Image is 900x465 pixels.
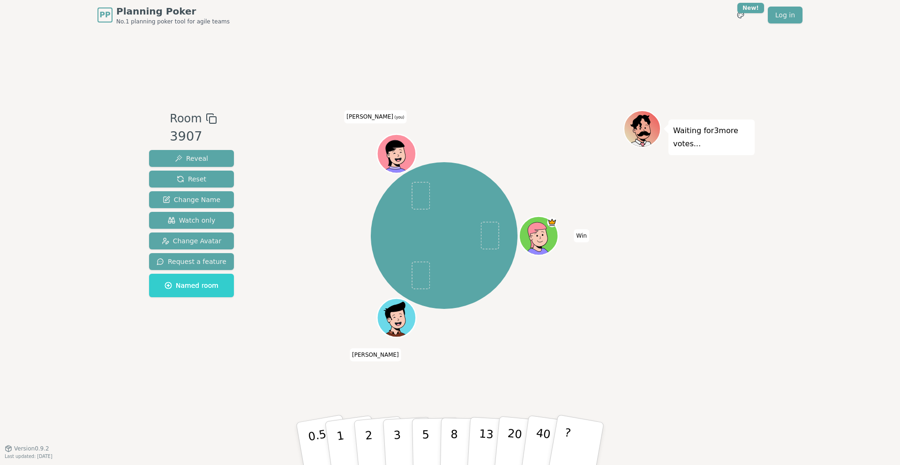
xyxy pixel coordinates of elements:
span: Last updated: [DATE] [5,454,52,459]
span: Click to change your name [350,348,401,361]
span: Room [170,110,202,127]
span: Planning Poker [116,5,230,18]
span: Click to change your name [574,229,589,242]
span: Win is the host [547,217,557,227]
div: 3907 [170,127,217,146]
span: Named room [165,281,218,290]
a: PPPlanning PokerNo.1 planning poker tool for agile teams [97,5,230,25]
button: Version0.9.2 [5,445,49,452]
span: Click to change your name [344,110,406,123]
span: No.1 planning poker tool for agile teams [116,18,230,25]
button: Watch only [149,212,234,229]
span: PP [99,9,110,21]
button: Click to change your avatar [378,135,415,172]
button: Named room [149,274,234,297]
span: Version 0.9.2 [14,445,49,452]
button: Request a feature [149,253,234,270]
span: Watch only [168,216,216,225]
button: New! [732,7,749,23]
span: Reveal [175,154,208,163]
span: Change Name [163,195,220,204]
span: Request a feature [157,257,226,266]
span: (you) [393,115,405,120]
span: Reset [177,174,206,184]
span: Change Avatar [162,236,222,246]
button: Reveal [149,150,234,167]
p: Waiting for 3 more votes... [673,124,750,150]
a: Log in [768,7,802,23]
button: Change Name [149,191,234,208]
button: Reset [149,171,234,187]
button: Change Avatar [149,232,234,249]
div: New! [737,3,764,13]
